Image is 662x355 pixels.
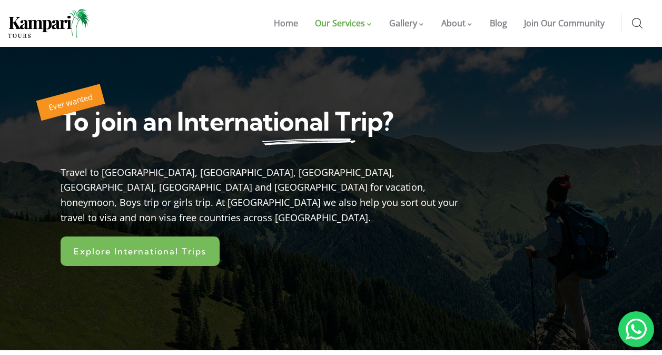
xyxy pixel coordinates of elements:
[315,17,365,29] span: Our Services
[47,91,93,113] span: Ever wanted
[8,9,90,38] img: Home
[441,17,466,29] span: About
[389,17,417,29] span: Gallery
[61,236,220,266] a: Explore International Trips
[74,247,206,255] span: Explore International Trips
[274,17,298,29] span: Home
[61,105,393,137] span: To join an International Trip?
[61,160,482,225] div: Travel to [GEOGRAPHIC_DATA], [GEOGRAPHIC_DATA], [GEOGRAPHIC_DATA], [GEOGRAPHIC_DATA], [GEOGRAPHIC...
[524,17,605,29] span: Join Our Community
[490,17,507,29] span: Blog
[618,311,654,347] div: 'Chat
